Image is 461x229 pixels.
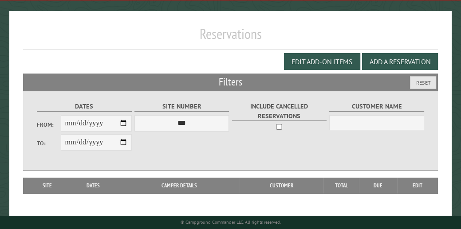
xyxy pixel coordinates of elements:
th: Due [359,178,397,194]
th: Dates [67,178,119,194]
button: Reset [410,76,436,89]
button: Add a Reservation [362,53,438,70]
label: Dates [37,101,131,112]
th: Site [28,178,67,194]
label: Customer Name [329,101,424,112]
th: Total [323,178,359,194]
label: Site Number [134,101,229,112]
th: Customer [240,178,323,194]
small: © Campground Commander LLC. All rights reserved. [181,219,281,225]
h2: Filters [23,74,438,90]
label: From: [37,120,60,129]
th: Camper Details [119,178,240,194]
button: Edit Add-on Items [284,53,360,70]
h1: Reservations [23,25,438,50]
th: Edit [397,178,438,194]
label: To: [37,139,60,147]
label: Include Cancelled Reservations [232,101,327,121]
